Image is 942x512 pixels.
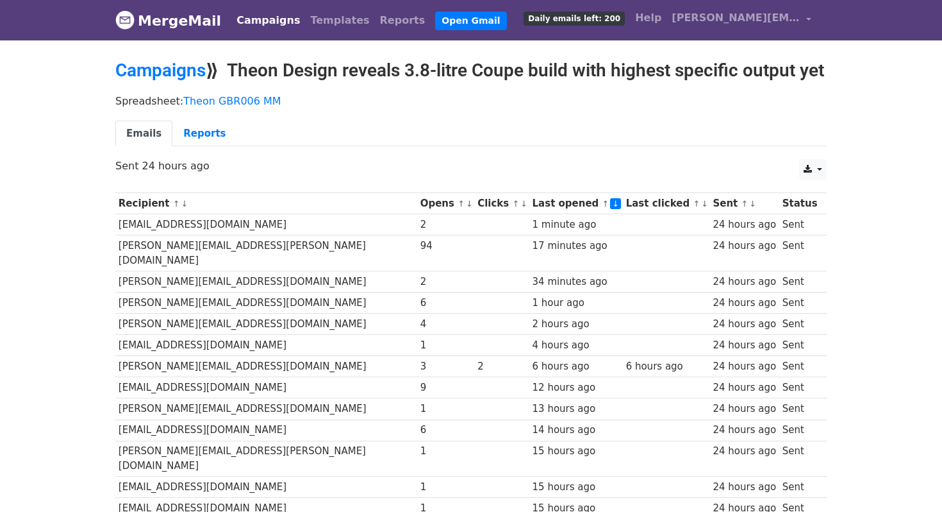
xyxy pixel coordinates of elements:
[779,314,820,335] td: Sent
[420,296,472,311] div: 6
[533,296,620,311] div: 1 hour ago
[779,292,820,313] td: Sent
[779,271,820,292] td: Sent
[630,5,666,31] a: Help
[529,193,623,214] th: Last opened
[713,480,776,495] div: 24 hours ago
[533,338,620,353] div: 4 hours ago
[172,121,236,147] a: Reports
[533,239,620,253] div: 17 minutes ago
[741,199,748,209] a: ↑
[779,214,820,235] td: Sent
[477,359,526,374] div: 2
[779,335,820,356] td: Sent
[749,199,756,209] a: ↓
[602,199,609,209] a: ↑
[420,444,472,459] div: 1
[115,420,417,441] td: [EMAIL_ADDRESS][DOMAIN_NAME]
[115,121,172,147] a: Emails
[420,317,472,332] div: 4
[231,8,305,33] a: Campaigns
[513,199,520,209] a: ↑
[115,377,417,398] td: [EMAIL_ADDRESS][DOMAIN_NAME]
[115,271,417,292] td: [PERSON_NAME][EMAIL_ADDRESS][DOMAIN_NAME]
[713,359,776,374] div: 24 hours ago
[779,377,820,398] td: Sent
[701,199,708,209] a: ↓
[466,199,473,209] a: ↓
[115,441,417,477] td: [PERSON_NAME][EMAIL_ADDRESS][PERSON_NAME][DOMAIN_NAME]
[420,402,472,416] div: 1
[474,193,529,214] th: Clicks
[115,314,417,335] td: [PERSON_NAME][EMAIL_ADDRESS][DOMAIN_NAME]
[417,193,475,214] th: Opens
[115,235,417,271] td: [PERSON_NAME][EMAIL_ADDRESS][PERSON_NAME][DOMAIN_NAME]
[713,317,776,332] div: 24 hours ago
[713,338,776,353] div: 24 hours ago
[305,8,374,33] a: Templates
[115,398,417,420] td: [PERSON_NAME][EMAIL_ADDRESS][DOMAIN_NAME]
[115,193,417,214] th: Recipient
[420,338,472,353] div: 1
[115,60,206,81] a: Campaigns
[713,380,776,395] div: 24 hours ago
[533,480,620,495] div: 15 hours ago
[420,218,472,232] div: 2
[672,10,800,26] span: [PERSON_NAME][EMAIL_ADDRESS][DOMAIN_NAME]
[713,239,776,253] div: 24 hours ago
[524,12,625,26] span: Daily emails left: 200
[533,402,620,416] div: 13 hours ago
[115,7,221,34] a: MergeMail
[420,480,472,495] div: 1
[115,94,827,108] p: Spreadsheet:
[610,198,621,209] a: ↓
[626,359,707,374] div: 6 hours ago
[533,444,620,459] div: 15 hours ago
[710,193,779,214] th: Sent
[779,441,820,477] td: Sent
[779,235,820,271] td: Sent
[533,380,620,395] div: 12 hours ago
[779,398,820,420] td: Sent
[713,218,776,232] div: 24 hours ago
[173,199,180,209] a: ↑
[779,356,820,377] td: Sent
[420,359,472,374] div: 3
[693,199,700,209] a: ↑
[420,423,472,438] div: 6
[181,199,188,209] a: ↓
[420,275,472,289] div: 2
[713,423,776,438] div: 24 hours ago
[115,292,417,313] td: [PERSON_NAME][EMAIL_ADDRESS][DOMAIN_NAME]
[533,317,620,332] div: 2 hours ago
[420,239,472,253] div: 94
[713,444,776,459] div: 24 hours ago
[518,5,630,31] a: Daily emails left: 200
[520,199,527,209] a: ↓
[779,193,820,214] th: Status
[713,402,776,416] div: 24 hours ago
[533,275,620,289] div: 34 minutes ago
[779,477,820,498] td: Sent
[435,12,506,30] a: Open Gmail
[533,423,620,438] div: 14 hours ago
[115,10,135,30] img: MergeMail logo
[115,356,417,377] td: [PERSON_NAME][EMAIL_ADDRESS][DOMAIN_NAME]
[533,359,620,374] div: 6 hours ago
[458,199,465,209] a: ↑
[666,5,816,35] a: [PERSON_NAME][EMAIL_ADDRESS][DOMAIN_NAME]
[115,60,827,81] h2: ⟫ Theon Design reveals 3.8-litre Coupe build with highest specific output yet
[533,218,620,232] div: 1 minute ago
[183,95,281,107] a: Theon GBR006 MM
[779,420,820,441] td: Sent
[375,8,431,33] a: Reports
[115,214,417,235] td: [EMAIL_ADDRESS][DOMAIN_NAME]
[713,296,776,311] div: 24 hours ago
[115,335,417,356] td: [EMAIL_ADDRESS][DOMAIN_NAME]
[115,159,827,173] p: Sent 24 hours ago
[420,380,472,395] div: 9
[115,477,417,498] td: [EMAIL_ADDRESS][DOMAIN_NAME]
[623,193,710,214] th: Last clicked
[713,275,776,289] div: 24 hours ago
